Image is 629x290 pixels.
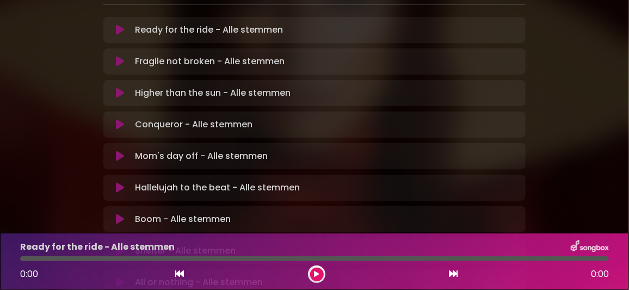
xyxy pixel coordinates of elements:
[135,150,268,163] p: Mom's day off - Alle stemmen
[571,240,609,254] img: songbox-logo-white.png
[135,55,285,68] p: Fragile not broken - Alle stemmen
[135,213,231,226] p: Boom - Alle stemmen
[20,268,38,280] span: 0:00
[135,118,252,131] p: Conqueror - Alle stemmen
[20,240,175,254] p: Ready for the ride - Alle stemmen
[591,268,609,281] span: 0:00
[135,87,291,100] p: Higher than the sun - Alle stemmen
[135,181,300,194] p: Hallelujah to the beat - Alle stemmen
[135,23,283,36] p: Ready for the ride - Alle stemmen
